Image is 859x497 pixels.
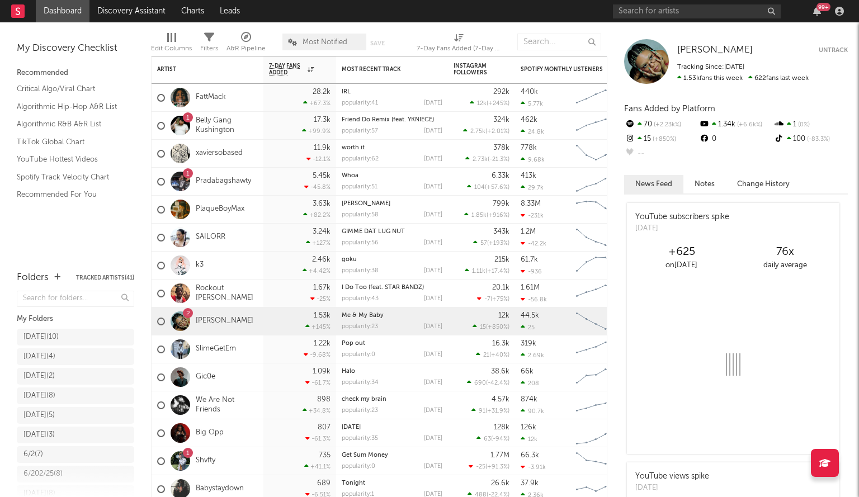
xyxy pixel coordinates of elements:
svg: Chart title [571,168,621,196]
a: FattMack [196,93,226,102]
div: 689 [317,480,331,487]
span: -25 [476,464,485,470]
div: ( ) [471,407,509,414]
div: 2.46k [312,256,331,263]
div: 4.57k [492,396,509,403]
div: 215k [494,256,509,263]
a: [PERSON_NAME] [677,45,753,56]
span: [PERSON_NAME] [677,45,753,55]
svg: Chart title [571,140,621,168]
div: ( ) [476,351,509,358]
div: ( ) [467,379,509,386]
div: I Do Too (feat. STAR BANDZ) [342,285,442,291]
div: [DATE] ( 2 ) [23,370,55,383]
div: 66k [521,368,534,375]
div: 3.24k [313,228,331,235]
div: ( ) [473,239,509,247]
div: ( ) [473,323,509,330]
a: Big Opp [196,428,224,438]
span: 15 [480,324,486,330]
a: Gic0e [196,372,215,382]
span: +6.6k % [735,122,762,128]
div: ( ) [469,463,509,470]
a: 6/2(7) [17,446,134,463]
input: Search... [517,34,601,50]
a: SlimeGetEm [196,344,236,354]
div: popularity: 57 [342,128,378,134]
div: Pop out [342,340,442,347]
span: -7 [484,296,490,302]
a: I Do Too (feat. STAR BANDZ) [342,285,424,291]
div: [DATE] [424,296,442,302]
div: [DATE] ( 10 ) [23,330,59,344]
a: worth it [342,145,365,151]
div: on [DATE] [630,259,733,272]
a: [DATE] [342,424,361,430]
div: 61.7k [521,256,538,263]
div: 343k [493,228,509,235]
div: +67.3 % [303,100,331,107]
div: -61.3 % [305,435,331,442]
span: 0 % [796,122,810,128]
div: GIMME DAT LUG NUT [342,229,442,235]
div: [DATE] [424,380,442,386]
div: ( ) [465,155,509,163]
div: goku [342,257,442,263]
div: -936 [521,268,542,275]
a: 6/202/25(8) [17,466,134,482]
div: daily average [733,259,837,272]
div: A&R Pipeline [226,28,266,60]
div: 324k [493,116,509,124]
a: [DATE](2) [17,368,134,385]
div: Yea Yea [342,201,442,207]
div: popularity: 0 [342,352,375,358]
div: +127 % [306,239,331,247]
svg: Chart title [571,419,621,447]
a: Halo [342,368,355,375]
span: 91 [479,408,485,414]
div: -9.68 % [304,351,331,358]
div: -3.91k [521,463,546,471]
a: [DATE](3) [17,427,134,443]
div: Spotify Monthly Listeners [521,66,605,73]
div: popularity: 62 [342,156,379,162]
div: 38.6k [491,368,509,375]
span: +916 % [488,212,508,219]
div: ( ) [476,435,509,442]
a: TikTok Global Chart [17,136,123,148]
div: 90.7k [521,408,544,415]
div: ( ) [477,295,509,302]
div: popularity: 56 [342,240,379,246]
div: check my brain [342,396,442,403]
div: 7-Day Fans Added (7-Day Fans Added) [417,42,501,55]
span: +31.9 % [487,408,508,414]
div: [DATE] ( 3 ) [23,428,55,442]
div: popularity: 43 [342,296,379,302]
div: 6/2 ( 7 ) [23,448,43,461]
div: Me & My Baby [342,313,442,319]
div: 28.2k [313,88,331,96]
span: 12k [477,101,487,107]
svg: Chart title [571,280,621,307]
div: 208 [521,380,539,387]
div: -12.1 % [306,155,331,163]
div: [DATE] [424,408,442,414]
span: +57.6 % [487,184,508,191]
div: 807 [318,424,331,431]
div: ( ) [465,267,509,274]
div: ( ) [470,100,509,107]
span: +2.23k % [652,122,681,128]
div: 5.77k [521,100,543,107]
div: popularity: 35 [342,436,378,442]
div: 5.45k [313,172,331,179]
div: +145 % [305,323,331,330]
div: [DATE] ( 5 ) [23,409,55,422]
span: 104 [474,184,485,191]
div: 735 [319,452,331,459]
div: Folders [17,271,49,285]
div: 128k [494,424,509,431]
span: +2.01 % [487,129,508,135]
a: Recommended For You [17,188,123,201]
div: popularity: 23 [342,408,378,414]
div: 6/202/25 ( 8 ) [23,467,63,481]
